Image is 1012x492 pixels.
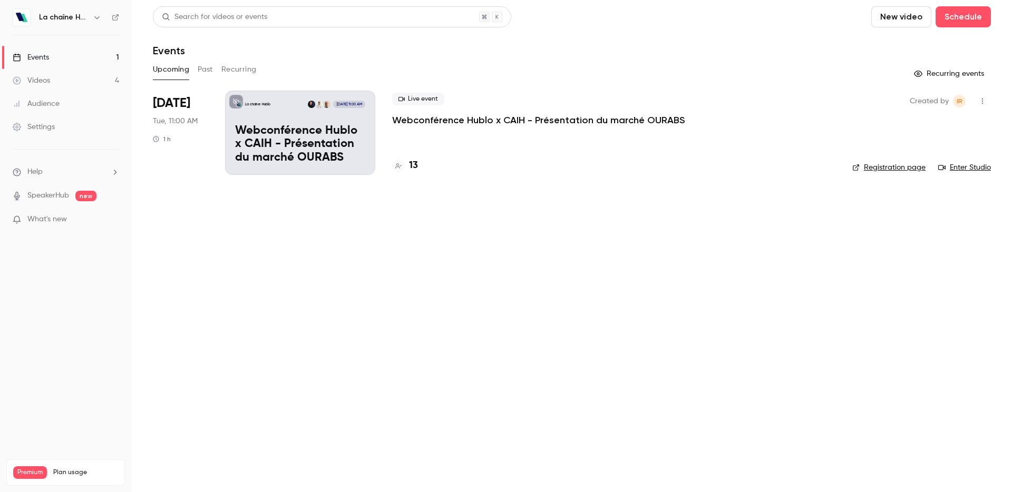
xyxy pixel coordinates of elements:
button: Recurring [221,61,257,78]
button: Past [198,61,213,78]
div: 1 h [153,135,171,143]
span: What's new [27,214,67,225]
button: New video [871,6,931,27]
a: SpeakerHub [27,190,69,201]
a: Registration page [852,162,926,173]
span: Premium [13,466,47,479]
div: Search for videos or events [162,12,267,23]
div: Videos [13,75,50,86]
h1: Events [153,44,185,57]
div: Settings [13,122,55,132]
a: Webconférence Hublo x CAIH - Présentation du marché OURABS La chaîne HubloDavid MarquaireAmaury B... [225,91,375,175]
button: Schedule [936,6,991,27]
span: new [75,191,96,201]
span: Help [27,166,43,178]
a: Enter Studio [938,162,991,173]
span: Tue, 11:00 AM [153,116,198,126]
span: [DATE] [153,95,190,112]
p: La chaîne Hublo [245,102,270,107]
span: Live event [392,93,444,105]
span: Imane Remmal [953,95,966,107]
img: David Marquaire [323,101,330,108]
span: [DATE] 11:00 AM [333,101,365,108]
button: Recurring events [909,65,991,82]
span: Plan usage [53,468,119,477]
img: La chaîne Hublo [13,9,30,26]
span: Created by [910,95,949,107]
div: Nov 4 Tue, 11:00 AM (Europe/Paris) [153,91,208,175]
img: Amaury Bagein [315,101,323,108]
div: Events [13,52,49,63]
a: 13 [392,159,418,173]
h4: 13 [409,159,418,173]
a: Webconférence Hublo x CAIH - Présentation du marché OURABS [392,114,685,126]
h6: La chaîne Hublo [39,12,89,23]
button: Upcoming [153,61,189,78]
li: help-dropdown-opener [13,166,119,178]
p: Webconférence Hublo x CAIH - Présentation du marché OURABS [235,124,365,165]
div: Audience [13,99,60,109]
img: Imane Remmal [308,101,315,108]
iframe: Noticeable Trigger [106,215,119,224]
span: IR [957,95,962,107]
